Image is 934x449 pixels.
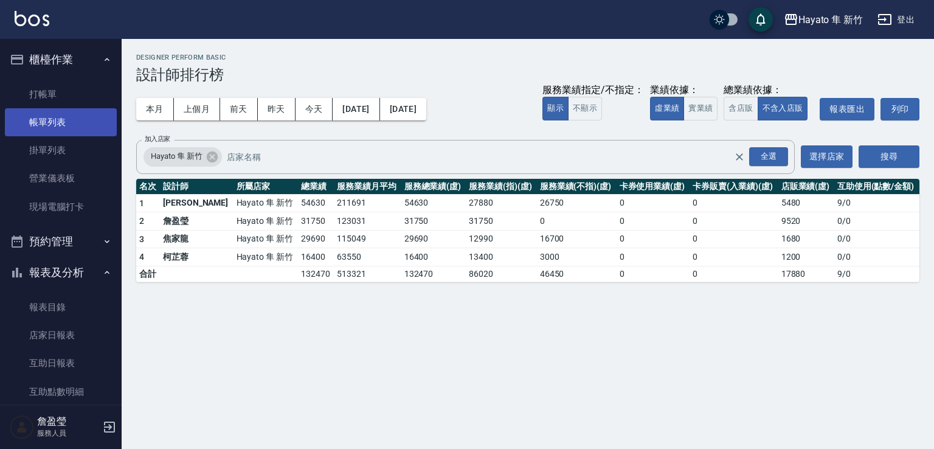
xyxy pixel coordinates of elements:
[542,97,569,120] button: 顯示
[537,179,617,195] th: 服務業績(不指)(虛)
[690,266,778,282] td: 0
[334,212,401,231] td: 123031
[160,230,233,248] td: 焦家龍
[334,266,401,282] td: 513321
[144,150,209,162] span: Hayato 隼 新竹
[136,66,919,83] h3: 設計師排行榜
[298,194,334,212] td: 54630
[136,179,160,195] th: 名次
[5,349,117,377] a: 互助日報表
[233,194,298,212] td: Hayato 隼 新竹
[401,230,466,248] td: 29690
[617,230,690,248] td: 0
[233,212,298,231] td: Hayato 隼 新竹
[139,234,144,244] span: 3
[466,248,537,266] td: 13400
[537,230,617,248] td: 16700
[334,179,401,195] th: 服務業績月平均
[834,179,919,195] th: 互助使用(點數/金額)
[298,230,334,248] td: 29690
[160,248,233,266] td: 柯芷蓉
[139,216,144,226] span: 2
[5,378,117,406] a: 互助點數明細
[334,248,401,266] td: 63550
[779,7,868,32] button: Hayato 隼 新竹
[334,194,401,212] td: 211691
[5,321,117,349] a: 店家日報表
[145,134,170,144] label: 加入店家
[683,97,718,120] button: 實業績
[466,266,537,282] td: 86020
[333,98,379,120] button: [DATE]
[834,212,919,231] td: 0 / 0
[690,230,778,248] td: 0
[174,98,220,120] button: 上個月
[617,194,690,212] td: 0
[834,248,919,266] td: 0 / 0
[37,428,99,439] p: 服務人員
[778,266,834,282] td: 17880
[5,164,117,192] a: 營業儀表板
[834,194,919,212] td: 9 / 0
[136,98,174,120] button: 本月
[466,194,537,212] td: 27880
[401,194,466,212] td: 54630
[5,226,117,257] button: 預約管理
[233,248,298,266] td: Hayato 隼 新竹
[233,179,298,195] th: 所屬店家
[690,179,778,195] th: 卡券販賣(入業績)(虛)
[820,98,874,120] button: 報表匯出
[859,145,919,168] button: 搜尋
[298,266,334,282] td: 132470
[650,97,684,120] button: 虛業績
[731,148,748,165] button: Clear
[401,212,466,231] td: 31750
[801,145,853,168] button: 選擇店家
[542,84,644,97] div: 服務業績指定/不指定：
[617,212,690,231] td: 0
[466,179,537,195] th: 服務業績(指)(虛)
[298,248,334,266] td: 16400
[466,230,537,248] td: 12990
[10,415,34,439] img: Person
[798,12,863,27] div: Hayato 隼 新竹
[834,230,919,248] td: 0 / 0
[401,248,466,266] td: 16400
[747,145,790,169] button: Open
[617,179,690,195] th: 卡券使用業績(虛)
[650,84,718,97] div: 業績依據：
[139,198,144,208] span: 1
[380,98,426,120] button: [DATE]
[5,136,117,164] a: 掛單列表
[749,147,788,166] div: 全選
[5,80,117,108] a: 打帳單
[5,257,117,288] button: 報表及分析
[224,146,755,167] input: 店家名稱
[136,54,919,61] h2: Designer Perform Basic
[334,230,401,248] td: 115049
[778,212,834,231] td: 9520
[778,179,834,195] th: 店販業績(虛)
[296,98,333,120] button: 今天
[568,97,602,120] button: 不顯示
[749,7,773,32] button: save
[880,98,919,120] button: 列印
[258,98,296,120] button: 昨天
[690,194,778,212] td: 0
[466,212,537,231] td: 31750
[690,212,778,231] td: 0
[233,230,298,248] td: Hayato 隼 新竹
[5,44,117,75] button: 櫃檯作業
[778,194,834,212] td: 5480
[144,147,222,167] div: Hayato 隼 新竹
[537,194,617,212] td: 26750
[298,212,334,231] td: 31750
[537,266,617,282] td: 46450
[724,97,758,120] button: 含店販
[220,98,258,120] button: 前天
[136,266,160,282] td: 合計
[136,179,919,282] table: a dense table
[5,193,117,221] a: 現場電腦打卡
[298,179,334,195] th: 總業績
